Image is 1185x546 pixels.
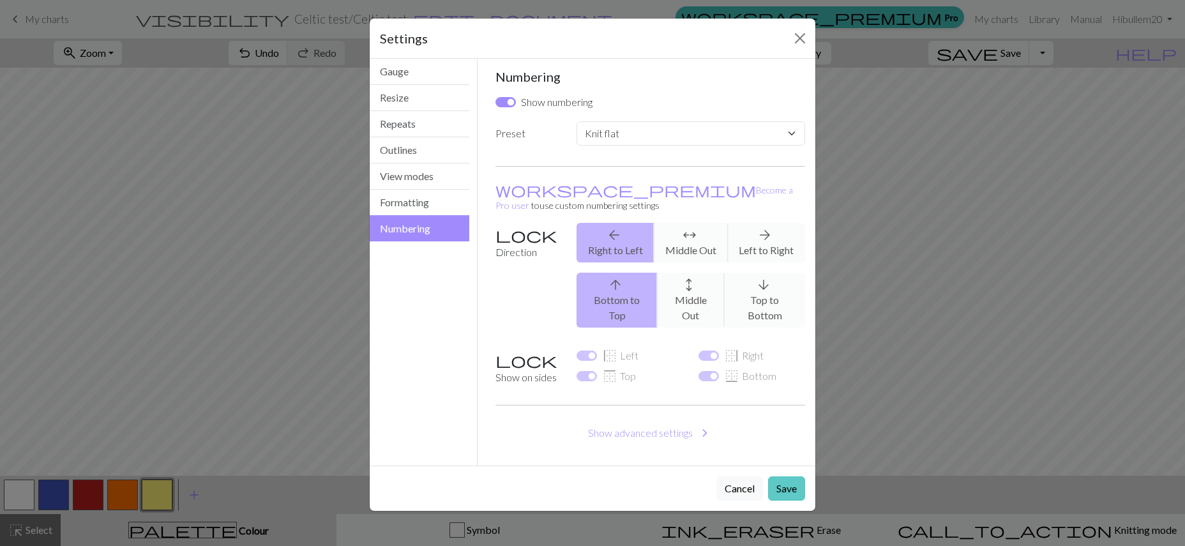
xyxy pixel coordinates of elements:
[370,163,469,190] button: View modes
[495,181,756,199] span: workspace_premium
[521,95,592,110] label: Show numbering
[724,367,739,385] span: border_bottom
[602,367,617,385] span: border_top
[370,59,469,85] button: Gauge
[495,421,806,445] button: Show advanced settings
[370,137,469,163] button: Outlines
[790,28,810,49] button: Close
[370,85,469,111] button: Resize
[380,29,428,48] h5: Settings
[495,185,793,211] small: to use custom numbering settings
[495,185,793,211] a: Become a Pro user
[724,348,764,363] label: Right
[697,424,713,442] span: chevron_right
[724,347,739,365] span: border_right
[488,348,569,390] label: Show on sides
[488,121,569,151] label: Preset
[370,190,469,216] button: Formatting
[370,111,469,137] button: Repeats
[495,69,806,84] h5: Numbering
[602,348,638,363] label: Left
[602,347,617,365] span: border_left
[370,215,469,241] button: Numbering
[488,223,569,338] label: Direction
[768,476,805,501] button: Save
[724,368,776,384] label: Bottom
[716,476,763,501] button: Cancel
[602,368,636,384] label: Top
